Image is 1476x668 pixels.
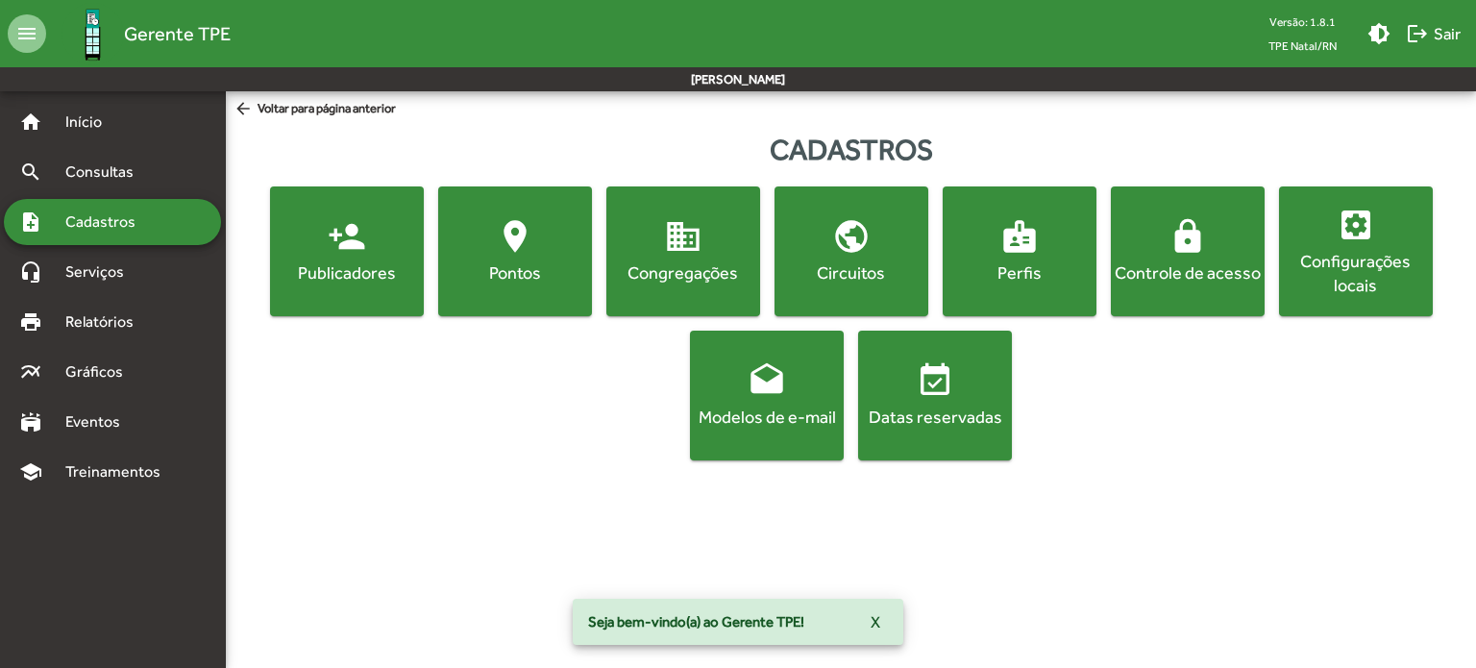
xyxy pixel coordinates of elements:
[46,3,231,65] a: Gerente TPE
[19,260,42,284] mat-icon: headset_mic
[588,612,804,631] span: Seja bem-vindo(a) ao Gerente TPE!
[1279,186,1433,316] button: Configurações locais
[1367,22,1390,45] mat-icon: brightness_medium
[1253,34,1352,58] span: TPE Natal/RN
[270,186,424,316] button: Publicadores
[1337,206,1375,244] mat-icon: settings_applications
[124,18,231,49] span: Gerente TPE
[54,161,159,184] span: Consultas
[1253,10,1352,34] div: Versão: 1.8.1
[54,310,159,334] span: Relatórios
[54,210,160,234] span: Cadastros
[862,405,1008,429] div: Datas reservadas
[54,460,184,483] span: Treinamentos
[1111,186,1265,316] button: Controle de acesso
[442,260,588,285] div: Pontos
[54,260,150,284] span: Serviços
[54,360,149,383] span: Gráficos
[832,217,871,256] mat-icon: public
[916,361,954,400] mat-icon: event_available
[1406,22,1429,45] mat-icon: logout
[871,605,880,639] span: X
[19,410,42,433] mat-icon: stadium
[234,99,396,120] span: Voltar para página anterior
[748,361,786,400] mat-icon: drafts
[19,111,42,134] mat-icon: home
[943,186,1096,316] button: Perfis
[690,331,844,460] button: Modelos de e-mail
[496,217,534,256] mat-icon: location_on
[1115,260,1261,285] div: Controle de acesso
[610,260,756,285] div: Congregações
[8,14,46,53] mat-icon: menu
[19,460,42,483] mat-icon: school
[274,260,420,285] div: Publicadores
[19,360,42,383] mat-icon: multiline_chart
[858,331,1012,460] button: Datas reservadas
[664,217,702,256] mat-icon: domain
[19,210,42,234] mat-icon: note_add
[1000,217,1039,256] mat-icon: badge
[19,161,42,184] mat-icon: search
[328,217,366,256] mat-icon: person_add
[606,186,760,316] button: Congregações
[54,410,146,433] span: Eventos
[694,405,840,429] div: Modelos de e-mail
[775,186,928,316] button: Circuitos
[54,111,130,134] span: Início
[855,605,896,639] button: X
[226,128,1476,171] div: Cadastros
[1406,16,1461,51] span: Sair
[438,186,592,316] button: Pontos
[1398,16,1468,51] button: Sair
[234,99,258,120] mat-icon: arrow_back
[1283,249,1429,297] div: Configurações locais
[19,310,42,334] mat-icon: print
[61,3,124,65] img: Logo
[947,260,1093,285] div: Perfis
[778,260,924,285] div: Circuitos
[1168,217,1207,256] mat-icon: lock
